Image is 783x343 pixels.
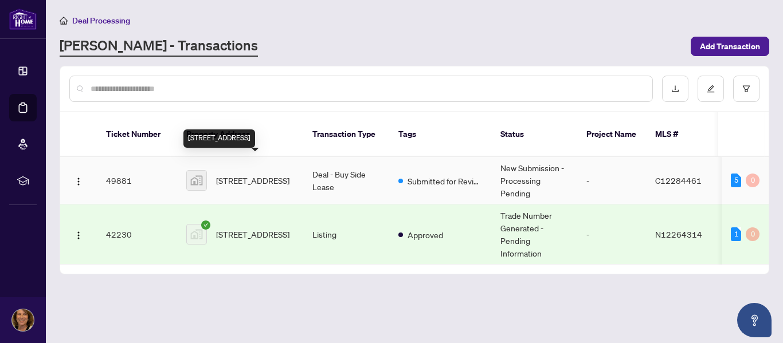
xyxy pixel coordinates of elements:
[177,112,303,157] th: Property Address
[700,37,760,56] span: Add Transaction
[97,204,177,265] td: 42230
[74,177,83,186] img: Logo
[72,15,130,26] span: Deal Processing
[201,220,210,230] span: check-circle
[577,204,646,265] td: -
[69,225,88,243] button: Logo
[97,157,177,204] td: 49881
[187,224,206,244] img: thumbnail-img
[60,17,68,25] span: home
[655,175,702,186] span: C12284461
[12,309,34,331] img: Profile Icon
[662,76,688,102] button: download
[408,175,482,187] span: Submitted for Review
[183,129,255,148] div: [STREET_ADDRESS]
[408,228,443,241] span: Approved
[742,85,750,93] span: filter
[746,227,759,241] div: 0
[577,157,646,204] td: -
[69,171,88,190] button: Logo
[731,227,741,241] div: 1
[577,112,646,157] th: Project Name
[187,171,206,190] img: thumbnail-img
[97,112,177,157] th: Ticket Number
[74,231,83,240] img: Logo
[737,303,772,337] button: Open asap
[303,204,389,265] td: Listing
[491,204,577,265] td: Trade Number Generated - Pending Information
[698,76,724,102] button: edit
[671,85,679,93] span: download
[491,157,577,204] td: New Submission - Processing Pending
[216,228,289,241] span: [STREET_ADDRESS]
[303,157,389,204] td: Deal - Buy Side Lease
[389,112,491,157] th: Tags
[216,174,289,187] span: [STREET_ADDRESS]
[9,9,37,30] img: logo
[60,36,258,57] a: [PERSON_NAME] - Transactions
[746,174,759,187] div: 0
[303,112,389,157] th: Transaction Type
[731,174,741,187] div: 5
[655,229,702,239] span: N12264314
[733,76,759,102] button: filter
[691,37,769,56] button: Add Transaction
[646,112,715,157] th: MLS #
[491,112,577,157] th: Status
[707,85,715,93] span: edit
